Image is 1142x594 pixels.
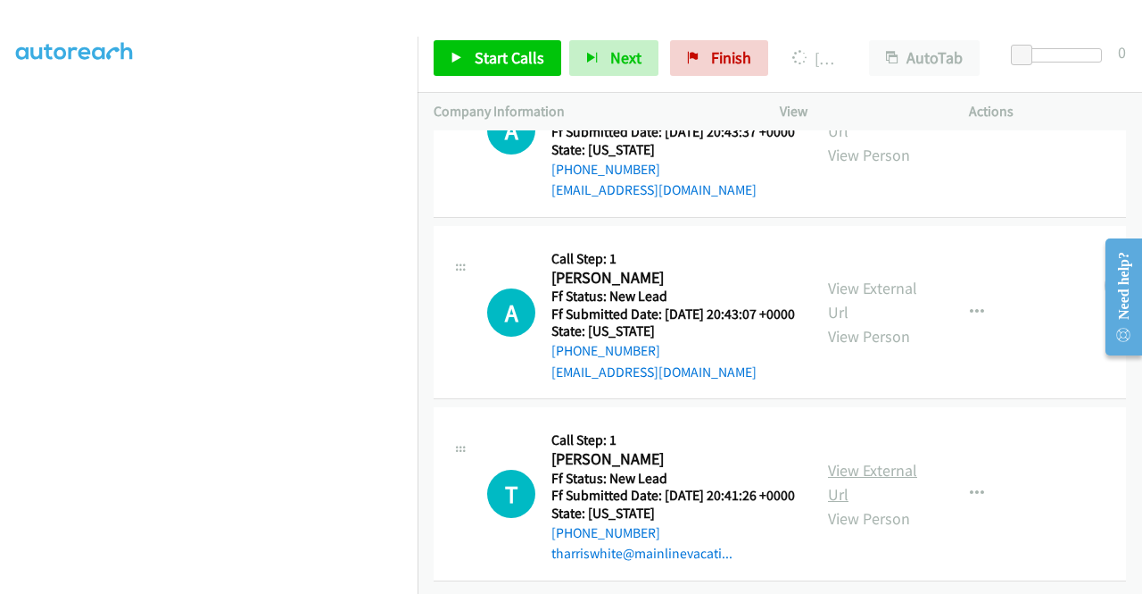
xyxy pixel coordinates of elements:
[551,342,660,359] a: [PHONE_NUMBER]
[828,145,910,165] a: View Person
[711,47,751,68] span: Finish
[551,322,795,340] h5: State: [US_STATE]
[969,101,1126,122] p: Actions
[551,505,795,523] h5: State: [US_STATE]
[569,40,658,76] button: Next
[551,141,795,159] h5: State: [US_STATE]
[475,47,544,68] span: Start Calls
[551,545,732,562] a: tharriswhite@mainlinevacati...
[792,46,837,71] p: [PERSON_NAME]
[551,364,757,381] a: [EMAIL_ADDRESS][DOMAIN_NAME]
[434,101,748,122] p: Company Information
[487,470,535,518] div: The call is yet to be attempted
[551,449,795,470] h2: [PERSON_NAME]
[551,123,795,141] h5: Ff Submitted Date: [DATE] 20:43:37 +0000
[551,305,795,323] h5: Ff Submitted Date: [DATE] 20:43:07 +0000
[1118,40,1126,64] div: 0
[551,524,660,541] a: [PHONE_NUMBER]
[551,268,795,289] h2: [PERSON_NAME]
[551,288,795,305] h5: Ff Status: New Lead
[1020,48,1102,63] div: Delay between calls (in seconds)
[828,96,917,141] a: View External Url
[487,106,535,155] div: The call is yet to be attempted
[828,508,910,529] a: View Person
[610,47,641,68] span: Next
[551,250,795,268] h5: Call Step: 1
[434,40,561,76] a: Start Calls
[487,289,535,337] h1: A
[551,470,795,488] h5: Ff Status: New Lead
[828,460,917,505] a: View External Url
[780,101,937,122] p: View
[487,470,535,518] h1: T
[487,106,535,155] h1: A
[487,289,535,337] div: The call is yet to be attempted
[670,40,768,76] a: Finish
[551,431,795,449] h5: Call Step: 1
[828,326,910,347] a: View Person
[869,40,980,76] button: AutoTab
[551,161,660,178] a: [PHONE_NUMBER]
[828,278,917,322] a: View External Url
[1091,226,1142,368] iframe: Resource Center
[551,181,757,198] a: [EMAIL_ADDRESS][DOMAIN_NAME]
[551,487,795,505] h5: Ff Submitted Date: [DATE] 20:41:26 +0000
